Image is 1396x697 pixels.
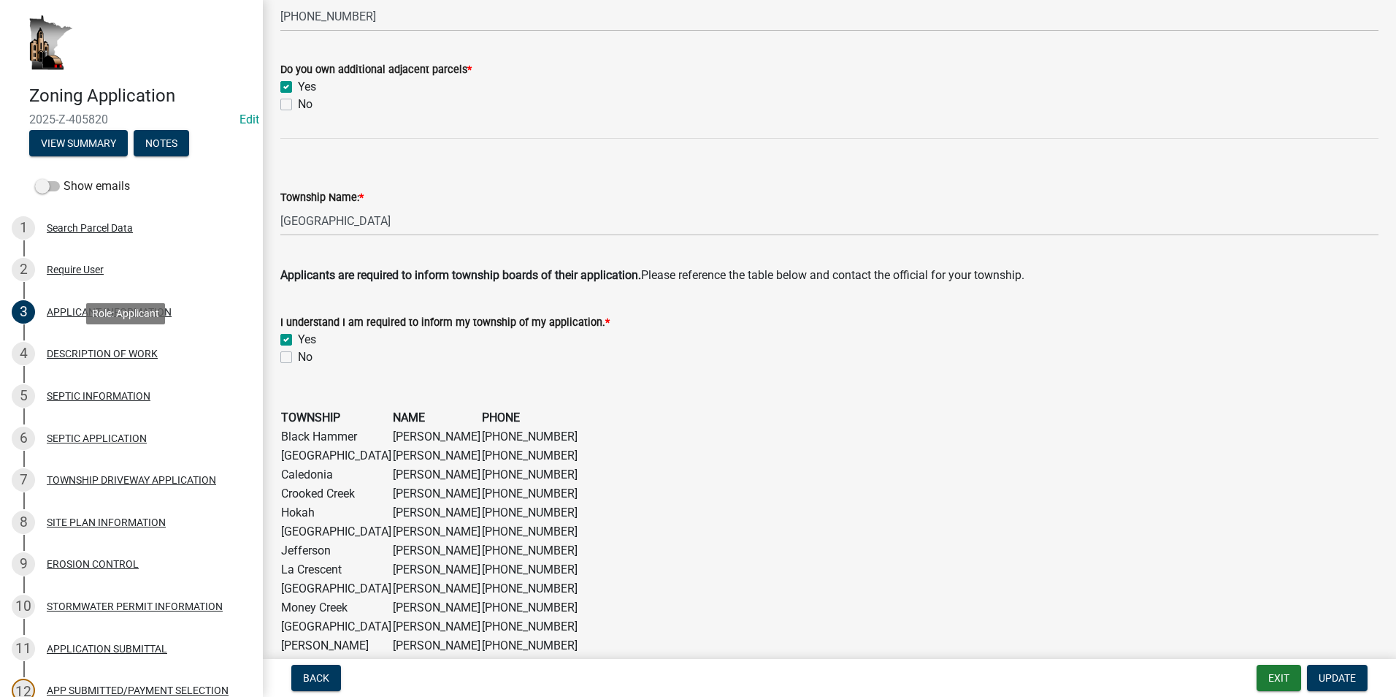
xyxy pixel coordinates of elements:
td: Jefferson [280,541,392,560]
strong: PHONE [482,411,520,424]
span: Applicants are required to inform township boards of their application. [280,268,641,282]
wm-modal-confirm: Edit Application Number [239,113,259,126]
div: 8 [12,511,35,534]
div: 11 [12,637,35,660]
button: Exit [1257,665,1301,691]
label: Yes [298,331,316,348]
button: Update [1307,665,1368,691]
strong: NAME [393,411,425,424]
div: APPLICATION SUBMITTAL [47,644,167,654]
wm-modal-confirm: Summary [29,138,128,150]
td: [PERSON_NAME] [392,522,481,541]
td: Money Creek [280,598,392,617]
div: 6 [12,427,35,450]
div: SITE PLAN INFORMATION [47,517,166,527]
div: DESCRIPTION OF WORK [47,348,158,359]
div: EROSION CONTROL [47,559,139,569]
div: APP SUBMITTED/PAYMENT SELECTION [47,685,229,696]
td: [PERSON_NAME] [392,617,481,636]
div: STORMWATER PERMIT INFORMATION [47,601,223,612]
strong: TOWNSHIP [281,411,340,424]
td: [PERSON_NAME] [392,579,481,598]
td: Black Hammer [280,427,392,446]
td: [PERSON_NAME] [392,598,481,617]
button: Notes [134,130,189,156]
div: 9 [12,552,35,576]
span: Please reference the table below and contact the official for your township. [641,268,1024,282]
label: Show emails [35,178,130,195]
label: I understand I am required to inform my township of my application. [280,318,610,328]
td: [PHONE_NUMBER] [481,427,578,446]
div: 2 [12,258,35,281]
div: APPLICANT INFORMATION [47,307,172,317]
label: Township Name: [280,193,364,203]
td: [GEOGRAPHIC_DATA] [280,522,392,541]
div: 3 [12,300,35,324]
wm-modal-confirm: Notes [134,138,189,150]
td: [PERSON_NAME] [392,427,481,446]
td: [PERSON_NAME] [392,484,481,503]
label: Do you own additional adjacent parcels [280,65,472,75]
div: Search Parcel Data [47,223,133,233]
div: SEPTIC APPLICATION [47,433,147,443]
label: No [298,96,312,113]
span: Back [303,672,329,684]
div: Require User [47,264,104,275]
td: [PERSON_NAME] [392,636,481,655]
td: Hokah [280,503,392,522]
label: No [298,348,312,366]
td: [PERSON_NAME] [392,560,481,579]
td: [PERSON_NAME] [392,503,481,522]
button: View Summary [29,130,128,156]
div: 7 [12,468,35,492]
td: [PERSON_NAME] [280,636,392,655]
td: [PHONE_NUMBER] [481,617,578,636]
a: Edit [239,113,259,126]
button: Back [291,665,341,691]
div: 4 [12,342,35,365]
td: La Crescent [280,560,392,579]
td: [PHONE_NUMBER] [481,579,578,598]
td: [PHONE_NUMBER] [481,446,578,465]
td: [PHONE_NUMBER] [481,465,578,484]
div: SEPTIC INFORMATION [47,391,150,401]
div: TOWNSHIP DRIVEWAY APPLICATION [47,475,216,485]
td: [PHONE_NUMBER] [481,503,578,522]
div: 1 [12,216,35,240]
td: [GEOGRAPHIC_DATA] [280,446,392,465]
td: [PHONE_NUMBER] [481,484,578,503]
td: [PERSON_NAME] [392,446,481,465]
span: Update [1319,672,1356,684]
div: Role: Applicant [86,303,165,324]
span: 2025-Z-405820 [29,113,234,126]
td: [PHONE_NUMBER] [481,560,578,579]
td: [PERSON_NAME] [392,465,481,484]
label: Yes [298,78,316,96]
td: [PERSON_NAME] [392,541,481,560]
td: [PHONE_NUMBER] [481,598,578,617]
td: [PHONE_NUMBER] [481,541,578,560]
td: [PHONE_NUMBER] [481,636,578,655]
h4: Zoning Application [29,85,251,107]
td: [PHONE_NUMBER] [481,522,578,541]
td: [GEOGRAPHIC_DATA] [280,617,392,636]
img: Houston County, Minnesota [29,15,73,70]
td: Crooked Creek [280,484,392,503]
td: [GEOGRAPHIC_DATA] [280,579,392,598]
div: 5 [12,384,35,408]
div: 10 [12,595,35,618]
td: Caledonia [280,465,392,484]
